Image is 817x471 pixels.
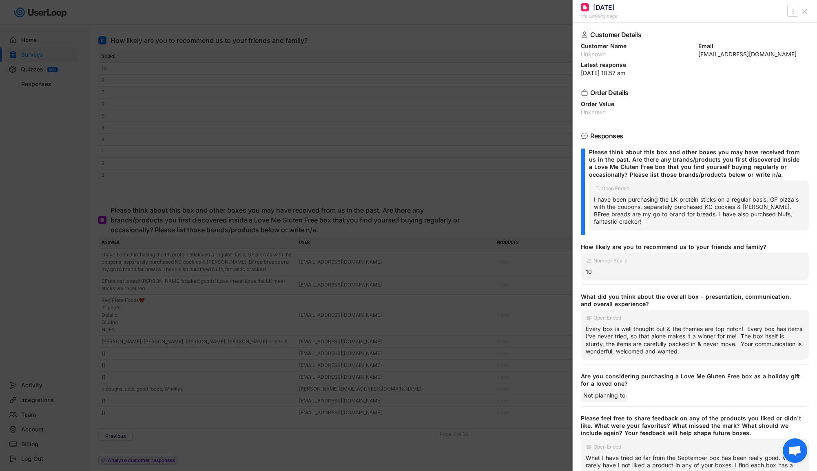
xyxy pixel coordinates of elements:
div: Customer Name [581,43,692,49]
div: Unknown [581,109,809,115]
div: [DATE] 10:57 am [581,70,809,76]
div: Number Score [593,258,627,263]
div: Responses [590,133,796,139]
div: Are you considering purchasing a Love Me Gluten Free box as a holiday gift for a loved one? [581,373,802,387]
div: Latest response [581,62,809,68]
div: Unknown [581,51,692,57]
div: Not planning to [581,389,628,402]
div: Open Ended [593,444,621,449]
button:  [789,7,797,16]
div: Order Details [590,89,796,96]
div: Open Ended [602,186,629,191]
div: What did you think about the overall box - presentation, communication, and overall experience? [581,293,802,308]
div: Order Value [581,101,809,107]
div: 10 [586,268,804,275]
div: How likely are you to recommend us to your friends and family? [581,243,802,251]
div: Email [698,43,809,49]
div: Please feel free to share feedback on any of the products you liked or didn't like. What were you... [581,415,802,437]
div: [DATE] [593,3,615,12]
div: Open Ended [593,315,621,320]
div: [EMAIL_ADDRESS][DOMAIN_NAME] [698,51,809,57]
div: Landing page [589,13,617,20]
div: I have been purchasing the LK protein sticks on a regular basis, GF pizza's with the coupons, sep... [594,196,804,226]
div: Open chat [783,438,807,463]
text:  [792,7,794,16]
div: Please think about this box and other boxes you may have received from us in the past. Are there ... [589,149,802,178]
div: Every box is well thought out & the themes are top notch! Every box has items I've never tried, s... [586,325,804,355]
div: via [581,13,587,20]
div: Customer Details [590,31,796,38]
